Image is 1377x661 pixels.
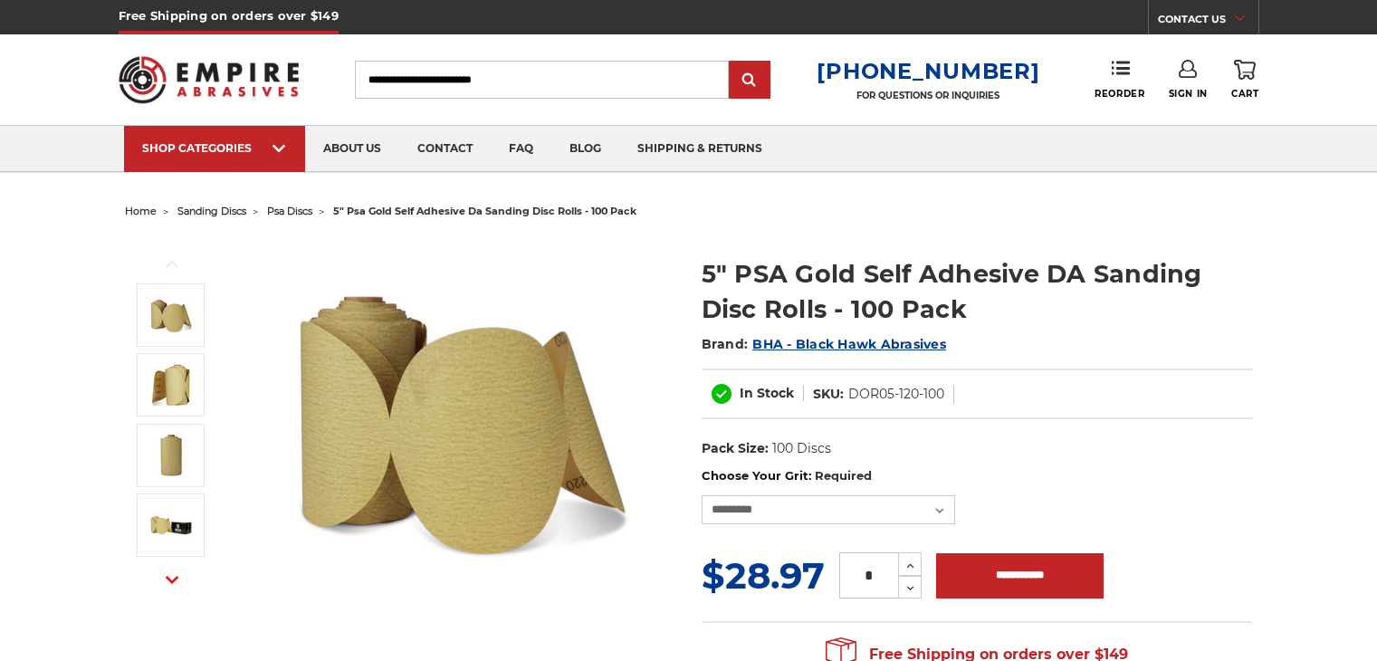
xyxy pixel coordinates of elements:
[148,292,194,338] img: 5" Sticky Backed Sanding Discs on a roll
[148,433,194,478] img: 5 inch gold discs on a roll
[1169,88,1208,100] span: Sign In
[848,385,944,404] dd: DOR05-120-100
[333,205,636,217] span: 5" psa gold self adhesive da sanding disc rolls - 100 pack
[740,385,794,401] span: In Stock
[119,44,300,115] img: Empire Abrasives
[491,126,551,172] a: faq
[815,468,872,483] small: Required
[702,256,1253,327] h1: 5" PSA Gold Self Adhesive DA Sanding Disc Rolls - 100 Pack
[150,560,194,599] button: Next
[1231,60,1258,100] a: Cart
[752,336,946,352] a: BHA - Black Hawk Abrasives
[702,439,769,458] dt: Pack Size:
[1231,88,1258,100] span: Cart
[148,503,194,548] img: Black hawk abrasives gold psa discs on a roll
[1095,60,1144,99] a: Reorder
[142,141,287,155] div: SHOP CATEGORIES
[150,244,194,283] button: Previous
[817,90,1039,101] p: FOR QUESTIONS OR INQUIRIES
[732,62,768,99] input: Submit
[125,205,157,217] a: home
[702,336,749,352] span: Brand:
[551,126,619,172] a: blog
[305,126,399,172] a: about us
[619,126,780,172] a: shipping & returns
[702,467,1253,485] label: Choose Your Grit:
[813,385,844,404] dt: SKU:
[399,126,491,172] a: contact
[772,439,831,458] dd: 100 Discs
[280,237,642,599] img: 5" Sticky Backed Sanding Discs on a roll
[177,205,246,217] a: sanding discs
[267,205,312,217] a: psa discs
[1095,88,1144,100] span: Reorder
[817,58,1039,84] a: [PHONE_NUMBER]
[148,362,194,407] img: 5" PSA Gold Sanding Discs on a Roll
[1158,9,1258,34] a: CONTACT US
[702,553,825,598] span: $28.97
